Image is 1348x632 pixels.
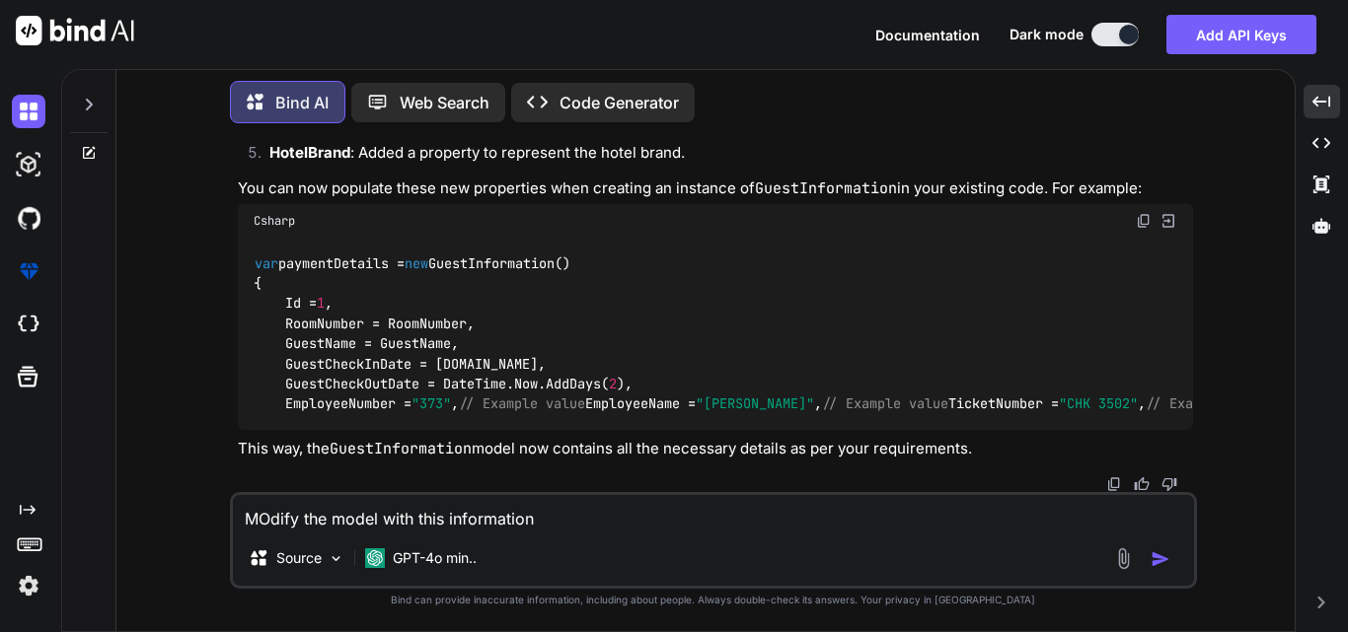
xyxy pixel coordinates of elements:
[12,569,45,602] img: settings
[1160,212,1177,230] img: Open in Browser
[12,148,45,181] img: darkAi-studio
[412,395,451,413] span: "373"
[238,438,1193,460] p: This way, the model now contains all the necessary details as per your requirements.
[1010,25,1084,44] span: Dark mode
[12,201,45,235] img: githubDark
[238,177,1193,200] p: You can now populate these new properties when creating an instance of in your existing code. For...
[1134,476,1150,492] img: like
[1059,395,1138,413] span: "CHK 3502"
[1151,549,1170,569] img: icon
[230,593,1197,607] p: Bind can provide inaccurate information, including about people. Always double-check its answers....
[275,91,329,114] p: Bind AI
[16,16,134,45] img: Bind AI
[12,308,45,341] img: cloudideIcon
[317,295,325,313] span: 1
[255,254,278,272] span: var
[875,27,980,43] span: Documentation
[1136,213,1152,229] img: copy
[560,91,679,114] p: Code Generator
[1106,476,1122,492] img: copy
[12,254,45,288] img: premium
[1112,547,1135,570] img: attachment
[254,213,295,229] span: Csharp
[405,254,428,272] span: new
[822,395,948,413] span: // Example value
[755,178,897,198] code: GuestInformation
[875,25,980,45] button: Documentation
[609,375,617,392] span: 2
[400,91,489,114] p: Web Search
[1146,395,1272,413] span: // Example value
[365,548,385,568] img: GPT-4o mini
[276,548,322,568] p: Source
[330,439,472,458] code: GuestInformation
[696,395,814,413] span: "[PERSON_NAME]"
[459,395,585,413] span: // Example value
[254,142,1193,170] li: : Added a property to represent the hotel brand.
[328,550,344,567] img: Pick Models
[1161,476,1177,492] img: dislike
[12,95,45,128] img: darkChat
[1166,15,1316,54] button: Add API Keys
[393,548,477,568] p: GPT-4o min..
[269,143,350,162] strong: HotelBrand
